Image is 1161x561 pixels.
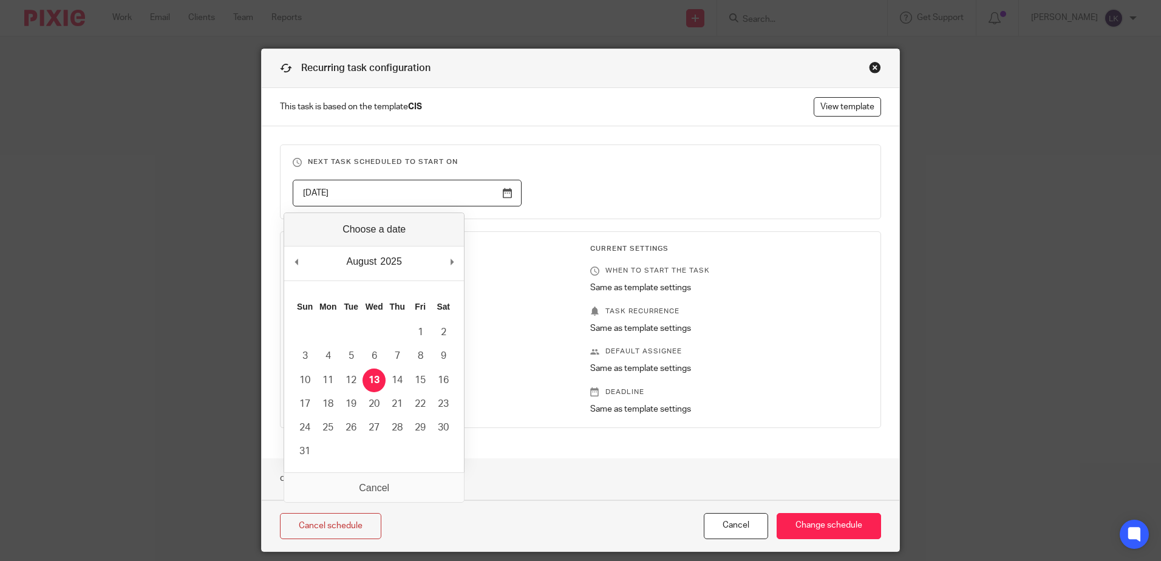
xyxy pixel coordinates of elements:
[386,344,409,368] button: 7
[363,369,386,392] button: 13
[293,344,316,368] button: 3
[409,416,432,440] button: 29
[437,302,450,311] abbr: Saturday
[316,416,339,440] button: 25
[386,392,409,416] button: 21
[432,321,455,344] button: 2
[316,369,339,392] button: 11
[590,244,868,254] h3: Current Settings
[432,392,455,416] button: 23
[408,103,422,111] strong: CIS
[590,322,868,335] p: Same as template settings
[777,513,881,539] input: Change schedule
[386,369,409,392] button: 14
[339,344,363,368] button: 5
[293,440,316,463] button: 31
[316,392,339,416] button: 18
[339,369,363,392] button: 12
[415,302,426,311] abbr: Friday
[293,392,316,416] button: 17
[293,369,316,392] button: 10
[389,302,404,311] abbr: Thursday
[590,362,868,375] p: Same as template settings
[409,321,432,344] button: 1
[280,61,431,75] h1: Recurring task configuration
[363,344,386,368] button: 6
[280,513,381,539] a: Cancel schedule
[363,416,386,440] button: 27
[590,282,868,294] p: Same as template settings
[432,369,455,392] button: 16
[590,266,868,276] p: When to start the task
[432,344,455,368] button: 9
[293,416,316,440] button: 24
[409,344,432,368] button: 8
[363,392,386,416] button: 20
[409,369,432,392] button: 15
[590,347,868,356] p: Default assignee
[378,253,404,271] div: 2025
[344,253,378,271] div: August
[704,513,768,539] button: Cancel
[290,253,302,271] button: Previous Month
[344,302,358,311] abbr: Tuesday
[316,344,339,368] button: 4
[386,416,409,440] button: 28
[432,416,455,440] button: 30
[339,392,363,416] button: 19
[339,416,363,440] button: 26
[293,157,868,167] h3: Next task scheduled to start on
[319,302,336,311] abbr: Monday
[590,307,868,316] p: Task recurrence
[293,180,522,207] input: Use the arrow keys to pick a date
[590,387,868,397] p: Deadline
[814,97,881,117] a: View template
[280,101,422,113] span: This task is based on the template
[446,253,458,271] button: Next Month
[869,61,881,73] div: Close this dialog window
[297,302,313,311] abbr: Sunday
[280,471,428,488] h1: Override Template Settings
[409,392,432,416] button: 22
[366,302,383,311] abbr: Wednesday
[590,403,868,415] p: Same as template settings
